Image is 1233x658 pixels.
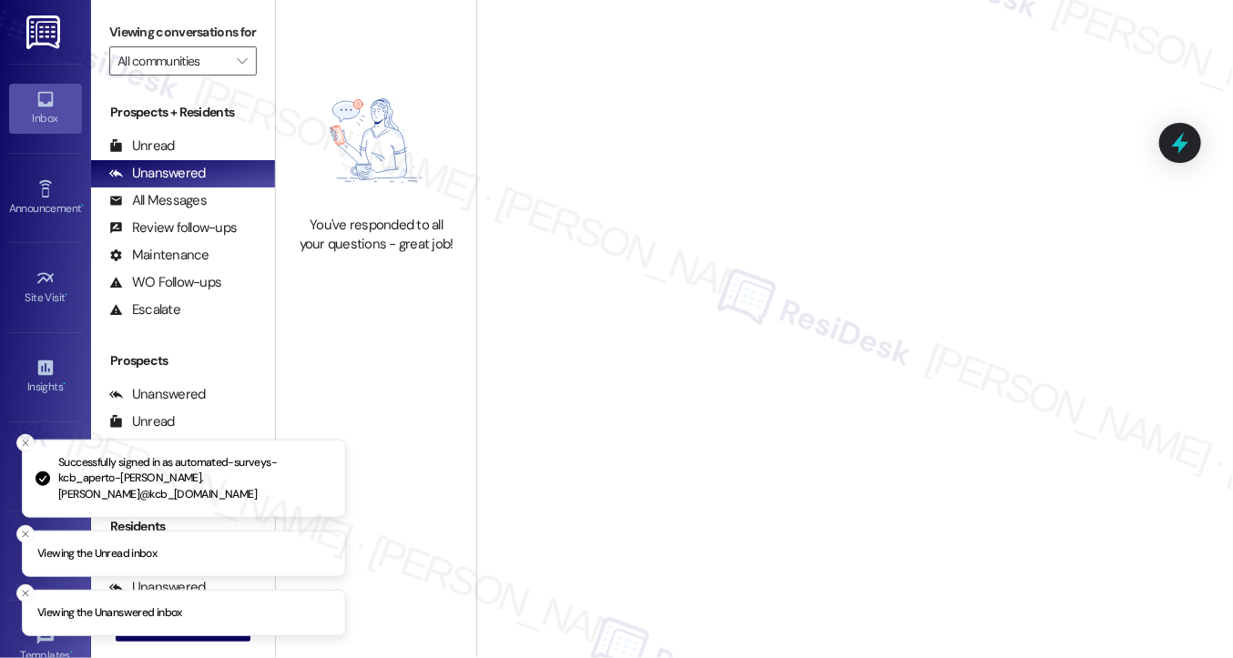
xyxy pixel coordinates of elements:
span: • [81,199,84,212]
span: • [66,289,68,301]
div: All Messages [109,191,207,210]
div: Unanswered [109,385,206,404]
a: Site Visit • [9,263,82,312]
button: Close toast [16,524,35,542]
div: Prospects + Residents [91,103,275,122]
label: Viewing conversations for [109,18,257,46]
p: Viewing the Unanswered inbox [37,605,182,622]
a: Buildings [9,441,82,491]
div: Maintenance [109,246,209,265]
img: empty-state [296,75,456,207]
i:  [237,54,247,68]
span: • [63,378,66,390]
input: All communities [117,46,228,76]
div: WO Follow-ups [109,273,221,292]
a: Insights • [9,352,82,401]
div: You've responded to all your questions - great job! [296,216,456,255]
div: Unread [109,137,175,156]
div: Unanswered [109,164,206,183]
a: Leads [9,531,82,581]
div: Unread [109,412,175,431]
button: Close toast [16,433,35,451]
a: Inbox [9,84,82,133]
p: Successfully signed in as automated-surveys-kcb_aperto-[PERSON_NAME].[PERSON_NAME]@kcb_[DOMAIN_NAME] [58,454,331,502]
button: Close toast [16,584,35,602]
div: Prospects [91,351,275,370]
p: Viewing the Unread inbox [37,545,157,562]
div: Escalate [109,300,180,319]
img: ResiDesk Logo [26,15,64,49]
div: Review follow-ups [109,218,237,238]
